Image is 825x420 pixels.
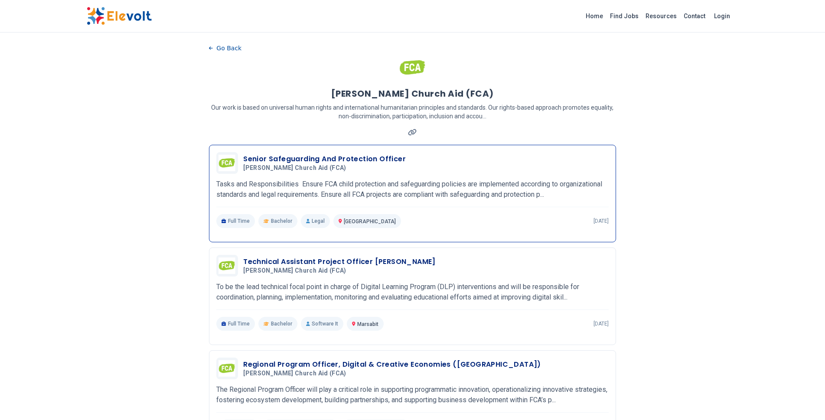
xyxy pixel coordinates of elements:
span: [PERSON_NAME] Church Aid (FCA) [243,267,346,275]
iframe: Advertisement [630,42,739,302]
h3: Technical Assistant Project Officer [PERSON_NAME] [243,257,436,267]
p: Tasks and Responsibilities Ensure FCA child protection and safeguarding policies are implemented ... [216,179,609,200]
img: Finn Church Aid (FCA) [218,360,236,377]
p: Full Time [216,214,255,228]
a: Finn Church Aid (FCA)Technical Assistant Project Officer [PERSON_NAME][PERSON_NAME] Church Aid (F... [216,255,609,331]
p: Legal [301,214,330,228]
span: Marsabit [357,321,378,327]
iframe: Chat Widget [782,378,825,420]
a: Finn Church Aid (FCA)Senior Safeguarding And Protection Officer[PERSON_NAME] Church Aid (FCA)Task... [216,152,609,228]
span: [GEOGRAPHIC_DATA] [344,218,396,225]
a: Home [582,9,607,23]
p: Our work is based on universal human rights and international humanitarian principles and standar... [209,103,616,120]
span: [PERSON_NAME] Church Aid (FCA) [243,370,346,378]
h3: Regional Program Officer, Digital & Creative Economies ([GEOGRAPHIC_DATA]) [243,359,541,370]
img: Finn Church Aid (FCA) [218,155,236,171]
p: The Regional Program Officer will play a critical role in supporting programmatic innovation, ope... [216,384,609,405]
h3: Senior Safeguarding And Protection Officer [243,154,406,164]
p: [DATE] [593,218,609,225]
span: Bachelor [271,218,292,225]
p: Full Time [216,317,255,331]
a: Login [709,7,735,25]
span: [PERSON_NAME] Church Aid (FCA) [243,164,346,172]
p: [DATE] [593,320,609,327]
button: Go Back [209,42,241,55]
img: Finn Church Aid (FCA) [218,257,236,274]
iframe: Advertisement [87,42,196,302]
p: To be the lead technical focal point in charge of Digital Learning Program (DLP) interventions an... [216,282,609,303]
img: Elevolt [87,7,152,25]
a: Resources [642,9,680,23]
span: Bachelor [271,320,292,327]
p: Software It [301,317,343,331]
a: Find Jobs [607,9,642,23]
h1: [PERSON_NAME] Church Aid (FCA) [331,88,494,100]
a: Contact [680,9,709,23]
img: Finn Church Aid (FCA) [399,55,426,81]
